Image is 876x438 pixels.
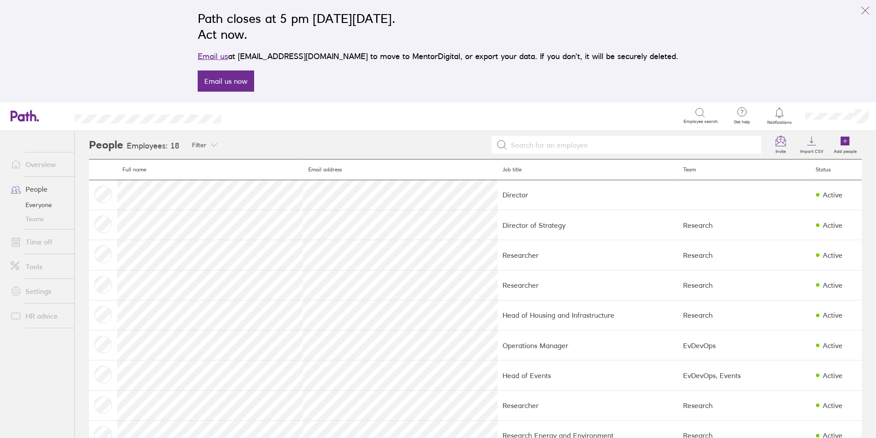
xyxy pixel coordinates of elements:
a: Overview [4,156,74,173]
a: Everyone [4,198,74,212]
a: HR advice [4,307,74,325]
div: Active [823,221,843,229]
a: Teams [4,212,74,226]
a: Settings [4,282,74,300]
div: Active [823,401,843,409]
div: Search [245,111,267,119]
td: Researcher [498,390,678,420]
a: Notifications [765,107,794,125]
span: Filter [192,141,207,148]
a: Email us [198,52,228,61]
td: Researcher [498,240,678,270]
th: Job title [498,160,678,180]
a: Time off [4,233,74,251]
a: Import CSV [795,131,828,159]
td: Research [678,270,810,300]
div: Active [823,281,843,289]
td: Operations Manager [498,330,678,360]
div: Active [823,371,843,379]
td: Head of Events [498,360,678,390]
input: Search for an employee [507,137,756,153]
a: Tools [4,258,74,275]
div: Active [823,311,843,319]
p: at [EMAIL_ADDRESS][DOMAIN_NAME] to move to MentorDigital, or export your data. If you don’t, it w... [198,50,678,63]
td: Head of Housing and Infrastructure [498,300,678,330]
a: Add people [828,131,862,159]
th: Full name [117,160,303,180]
td: Research [678,300,810,330]
td: Research [678,390,810,420]
th: Email address [303,160,498,180]
label: Import CSV [795,146,828,154]
h2: People [89,131,123,159]
th: Team [678,160,810,180]
td: EvDevOps, Events [678,360,810,390]
span: Get help [728,119,757,125]
div: Active [823,251,843,259]
td: EvDevOps [678,330,810,360]
td: Director [498,180,678,210]
h3: Employees: 18 [127,141,179,151]
div: Active [823,191,843,199]
label: Add people [828,146,862,154]
a: People [4,180,74,198]
h2: Path closes at 5 pm [DATE][DATE]. Act now. [198,11,678,42]
label: Invite [771,146,791,154]
td: Research [678,240,810,270]
span: Notifications [765,120,794,125]
a: Invite [767,131,795,159]
th: Status [811,160,862,180]
td: Researcher [498,270,678,300]
div: Active [823,341,843,349]
td: Director of Strategy [498,210,678,240]
a: Email us now [198,71,254,92]
td: Research [678,210,810,240]
span: Employee search [684,119,718,124]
